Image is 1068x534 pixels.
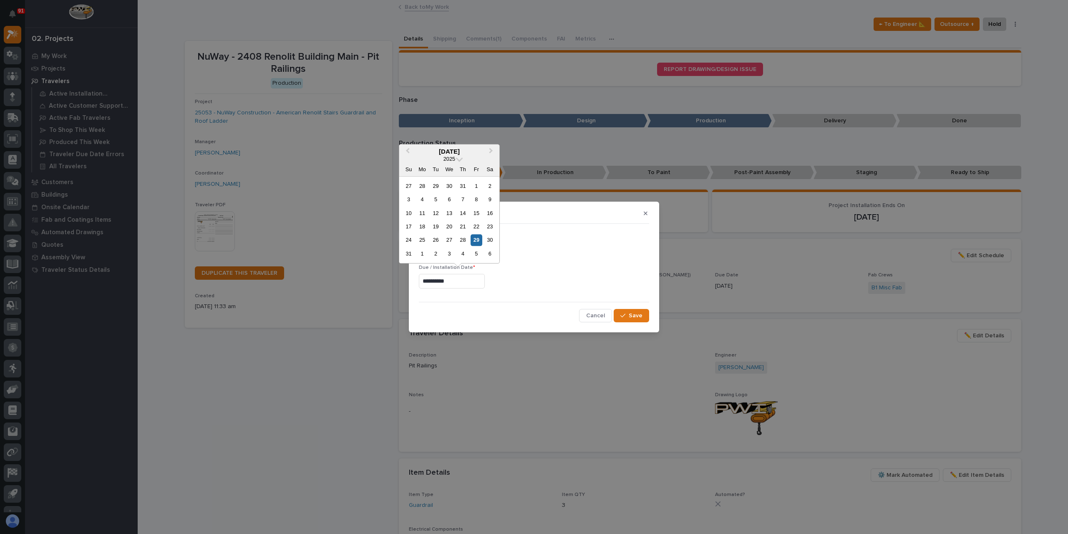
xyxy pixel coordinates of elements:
[416,248,428,259] div: Choose Monday, September 1st, 2025
[484,180,496,192] div: Choose Saturday, August 2nd, 2025
[403,194,414,205] div: Choose Sunday, August 3rd, 2025
[471,180,482,192] div: Choose Friday, August 1st, 2025
[457,248,469,259] div: Choose Thursday, September 4th, 2025
[457,164,469,175] div: Th
[430,208,441,219] div: Choose Tuesday, August 12th, 2025
[416,164,428,175] div: Mo
[416,194,428,205] div: Choose Monday, August 4th, 2025
[443,221,455,232] div: Choose Wednesday, August 20th, 2025
[443,164,455,175] div: We
[471,208,482,219] div: Choose Friday, August 15th, 2025
[457,194,469,205] div: Choose Thursday, August 7th, 2025
[484,208,496,219] div: Choose Saturday, August 16th, 2025
[579,309,612,322] button: Cancel
[402,179,496,261] div: month 2025-08
[457,235,469,246] div: Choose Thursday, August 28th, 2025
[443,194,455,205] div: Choose Wednesday, August 6th, 2025
[471,248,482,259] div: Choose Friday, September 5th, 2025
[484,221,496,232] div: Choose Saturday, August 23rd, 2025
[430,194,441,205] div: Choose Tuesday, August 5th, 2025
[403,248,414,259] div: Choose Sunday, August 31st, 2025
[484,248,496,259] div: Choose Saturday, September 6th, 2025
[430,248,441,259] div: Choose Tuesday, September 2nd, 2025
[484,235,496,246] div: Choose Saturday, August 30th, 2025
[419,265,475,270] span: Due / Installation Date
[629,312,642,319] span: Save
[430,180,441,192] div: Choose Tuesday, July 29th, 2025
[614,309,649,322] button: Save
[416,180,428,192] div: Choose Monday, July 28th, 2025
[485,145,499,159] button: Next Month
[416,235,428,246] div: Choose Monday, August 25th, 2025
[457,180,469,192] div: Choose Thursday, July 31st, 2025
[416,221,428,232] div: Choose Monday, August 18th, 2025
[403,180,414,192] div: Choose Sunday, July 27th, 2025
[403,221,414,232] div: Choose Sunday, August 17th, 2025
[471,221,482,232] div: Choose Friday, August 22nd, 2025
[443,180,455,192] div: Choose Wednesday, July 30th, 2025
[586,312,605,319] span: Cancel
[471,235,482,246] div: Choose Friday, August 29th, 2025
[416,208,428,219] div: Choose Monday, August 11th, 2025
[430,164,441,175] div: Tu
[471,194,482,205] div: Choose Friday, August 8th, 2025
[484,164,496,175] div: Sa
[484,194,496,205] div: Choose Saturday, August 9th, 2025
[399,148,499,155] div: [DATE]
[430,235,441,246] div: Choose Tuesday, August 26th, 2025
[403,164,414,175] div: Su
[403,235,414,246] div: Choose Sunday, August 24th, 2025
[457,208,469,219] div: Choose Thursday, August 14th, 2025
[443,248,455,259] div: Choose Wednesday, September 3rd, 2025
[471,164,482,175] div: Fr
[430,221,441,232] div: Choose Tuesday, August 19th, 2025
[457,221,469,232] div: Choose Thursday, August 21st, 2025
[443,235,455,246] div: Choose Wednesday, August 27th, 2025
[403,208,414,219] div: Choose Sunday, August 10th, 2025
[443,208,455,219] div: Choose Wednesday, August 13th, 2025
[400,145,413,159] button: Previous Month
[443,156,455,162] span: 2025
